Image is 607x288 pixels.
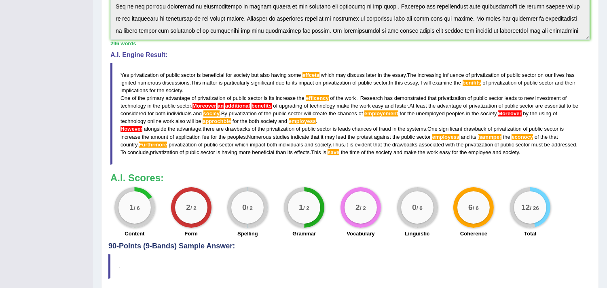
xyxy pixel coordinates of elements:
span: implications [121,87,148,93]
span: to [518,95,523,101]
label: Content [125,230,144,237]
span: of [160,72,165,78]
span: privatization [131,72,159,78]
span: increase [121,134,140,140]
span: privatization [465,142,493,148]
span: for [150,87,156,93]
span: sector [417,134,431,140]
span: on [538,72,544,78]
label: Grammar [292,230,316,237]
span: Don’t put a space before the full stop. (did you mean: .) [356,95,357,101]
span: that [311,134,319,140]
span: public [504,103,518,109]
span: against [374,134,391,140]
span: advantage [177,126,201,132]
span: of [488,126,492,132]
span: of [482,80,487,86]
span: sector [373,80,387,86]
span: Possible spelling mistake found. (did you mean: effects) [302,72,319,78]
label: Linguistic [405,230,429,237]
span: society [260,118,277,124]
span: will [186,118,194,124]
span: A comma may be missing after the conjunctive/linking adverb ‘Moreover’. (did you mean: Moreover,) [192,103,216,109]
span: sector [539,80,553,86]
label: Coherence [460,230,487,237]
span: for [211,134,217,140]
span: is [349,142,353,148]
span: sector [248,95,262,101]
span: is [264,95,267,101]
span: considered [121,110,146,116]
span: the [351,103,358,109]
span: associated [419,142,444,148]
span: make [336,103,349,109]
span: Yes [121,72,129,78]
span: of [304,103,308,109]
span: public [474,95,487,101]
span: discussions [162,80,189,86]
span: public [358,80,372,86]
span: may [325,134,335,140]
span: is [216,149,220,155]
span: least [416,103,427,109]
span: of [359,110,363,116]
span: significant [439,126,462,132]
span: technology [121,118,146,124]
span: protest [356,134,372,140]
span: Numerous [247,134,271,140]
span: ignited [121,80,136,86]
span: are [216,126,224,132]
span: privatization [169,142,197,148]
label: Vocabulary [347,230,374,237]
span: public [507,72,520,78]
span: in [378,72,382,78]
span: of [227,95,231,101]
span: the [138,95,145,101]
span: also [260,72,270,78]
span: there [203,126,215,132]
span: impact [250,142,265,148]
span: be [573,103,578,109]
span: the [142,134,149,140]
span: may [336,72,346,78]
span: using [539,110,551,116]
span: sector [516,142,530,148]
span: privatization [438,95,466,101]
span: advantage [437,103,462,109]
span: in [466,110,470,116]
span: that [373,142,382,148]
span: By [221,110,227,116]
span: investment [535,95,561,101]
span: the [258,126,265,132]
label: Total [524,230,536,237]
span: has [384,95,393,101]
span: fraud [379,126,391,132]
span: it [321,134,324,140]
span: numerous [137,80,161,86]
span: I [421,80,422,86]
span: the [456,142,463,148]
label: Spelling [237,230,258,237]
span: of [463,103,467,109]
blockquote: . [108,254,592,279]
span: essay [392,72,406,78]
span: its [471,134,476,140]
span: also [176,118,185,124]
span: but [251,72,258,78]
span: some [288,72,301,78]
span: and [305,142,313,148]
span: are [535,103,543,109]
span: In [389,80,393,86]
span: of [132,95,136,101]
span: application [176,134,201,140]
span: be [195,118,201,124]
span: alongside [144,126,167,132]
span: Possible spelling mistake found. (did you mean: hammer) [478,134,502,140]
span: essential [544,103,565,109]
span: particularly [224,80,250,86]
span: technology [310,103,335,109]
span: easy [372,103,383,109]
span: society [315,142,331,148]
span: Possible spelling mistake found. (did you mean: employees) [289,118,316,124]
span: The plural noun “benefits” cannot be used with the article “an”. Did you mean “an additional bene... [224,103,225,109]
